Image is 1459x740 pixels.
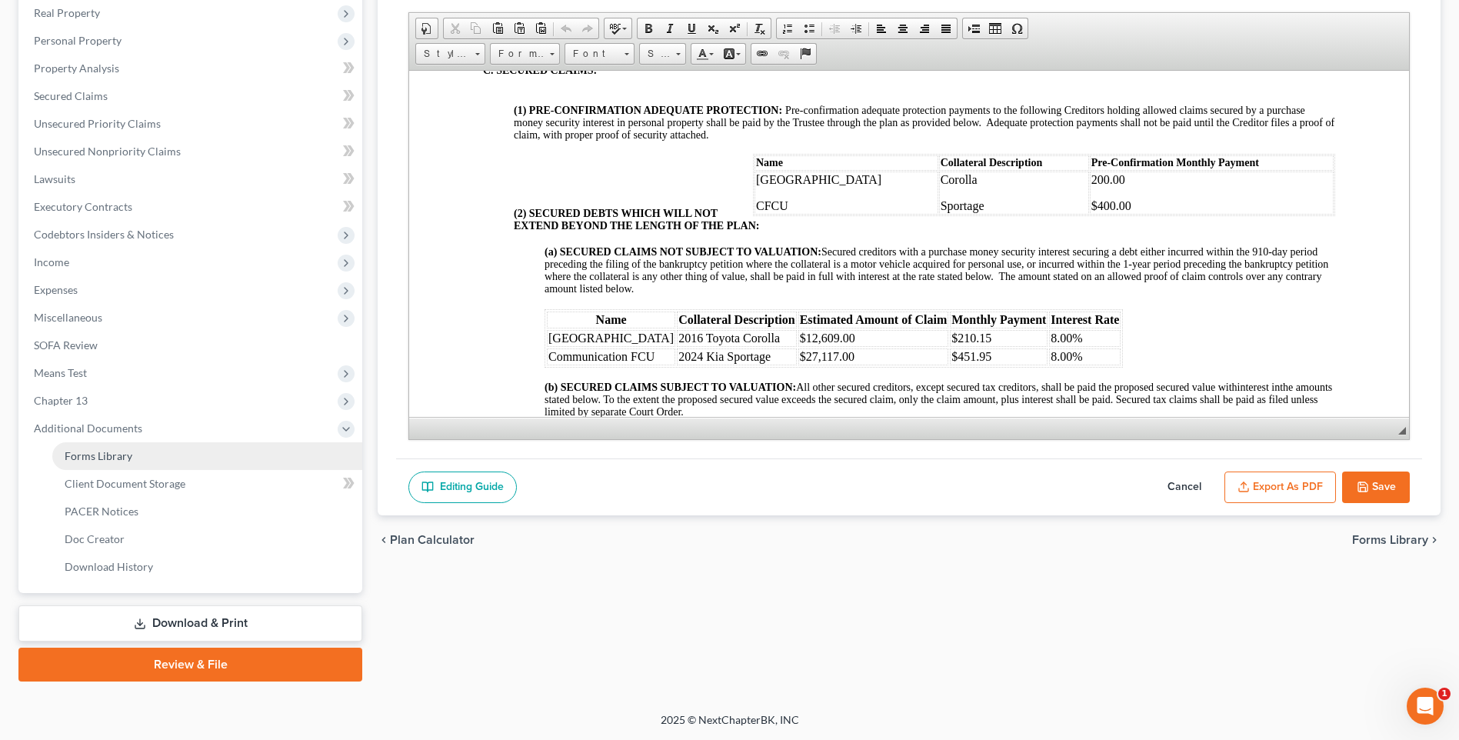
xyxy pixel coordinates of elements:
[444,18,465,38] a: Cut
[34,200,132,213] span: Executory Contracts
[541,259,638,276] td: $210.15
[52,498,362,525] a: PACER Notices
[65,532,125,545] span: Doc Creator
[52,470,362,498] a: Client Document Storage
[640,259,711,276] td: 8.00%
[34,34,122,47] span: Personal Property
[415,43,485,65] a: Styles
[409,71,1409,417] iframe: Rich Text Editor, document-ckeditor
[34,228,174,241] span: Codebtors Insiders & Notices
[416,18,438,38] a: Document Properties
[34,89,108,102] span: Secured Claims
[18,605,362,642] a: Download & Print
[105,137,350,161] strong: (2) SECURED DEBTS WHICH WILL NOT EXTEND BEYOND THE LENGTH OF THE PLAN:
[1224,472,1336,504] button: Export as PDF
[378,534,475,546] button: chevron_left Plan Calculator
[640,44,671,64] span: Size
[914,18,935,38] a: Align Right
[541,241,638,258] th: Monthly Payment
[1352,534,1441,546] button: Forms Library chevron_right
[135,175,412,187] strong: (a) SECURED CLAIMS NOT SUBJECT TO VALUATION:
[34,117,161,130] span: Unsecured Priority Claims
[490,43,560,65] a: Format
[389,241,540,258] th: Estimated Amount of Claim
[416,44,470,64] span: Styles
[638,18,659,38] a: Bold
[639,43,686,65] a: Size
[531,102,678,116] p: Corolla
[541,278,638,295] td: $451.95
[268,278,388,295] td: 2024 Kia Sportage
[138,278,266,295] td: Communication FCU
[135,311,387,322] strong: (b) SECURED CLAIMS SUBJECT TO VALUATION:
[34,172,75,185] span: Lawsuits
[828,311,871,322] span: interest in
[52,525,362,553] a: Doc Creator
[52,553,362,581] a: Download History
[530,18,551,38] a: Paste from Word
[1352,534,1428,546] span: Forms Library
[34,62,119,75] span: Property Analysis
[773,44,794,64] a: Unlink
[682,128,923,142] p: $400.00
[52,442,362,470] a: Forms Library
[135,311,828,322] span: All other secured creditors, except secured tax creditors, shall be paid the proposed secured val...
[1006,18,1028,38] a: Insert Special Character
[1342,472,1410,504] button: Save
[1151,472,1218,504] button: Cancel
[34,283,78,296] span: Expenses
[138,259,266,276] td: [GEOGRAPHIC_DATA]
[794,44,816,64] a: Anchor
[390,534,475,546] span: Plan Calculator
[1407,688,1444,725] iframe: Intercom live chat
[135,311,923,347] span: the amounts stated below. To the extent the proposed secured value exceeds the secured claim, onl...
[963,18,984,38] a: Insert Page Break for Printing
[465,18,487,38] a: Copy
[565,43,635,65] a: Font
[555,18,577,38] a: Undo
[751,44,773,64] a: Link
[508,18,530,38] a: Paste as plain text
[871,18,892,38] a: Align Left
[487,18,508,38] a: Paste
[34,366,87,379] span: Means Test
[34,311,102,324] span: Miscellaneous
[138,241,266,258] th: Name
[65,477,185,490] span: Client Document Storage
[935,18,957,38] a: Justify
[22,55,362,82] a: Property Analysis
[22,82,362,110] a: Secured Claims
[22,110,362,138] a: Unsecured Priority Claims
[389,259,540,276] td: $12,609.00
[798,18,820,38] a: Insert/Remove Bulleted List
[65,449,132,462] span: Forms Library
[531,86,634,98] span: Collateral Description
[640,241,711,258] th: Interest Rate
[22,193,362,221] a: Executory Contracts
[1398,427,1406,435] span: Resize
[347,102,528,116] p: [GEOGRAPHIC_DATA]
[605,18,631,38] a: Spell Checker
[892,18,914,38] a: Center
[845,18,867,38] a: Increase Indent
[22,165,362,193] a: Lawsuits
[724,18,745,38] a: Superscript
[389,278,540,295] td: $27,117.00
[777,18,798,38] a: Insert/Remove Numbered List
[34,422,142,435] span: Additional Documents
[531,128,678,142] p: Sportage
[681,18,702,38] a: Underline
[984,18,1006,38] a: Table
[268,241,388,258] th: Collateral Description
[18,648,362,682] a: Review & File
[1438,688,1451,700] span: 1
[682,86,850,98] span: Pre-Confirmation Monthly Payment
[34,6,100,19] span: Real Property
[34,338,98,352] span: SOFA Review
[65,560,153,573] span: Download History
[691,44,718,64] a: Text Color
[22,138,362,165] a: Unsecured Nonpriority Claims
